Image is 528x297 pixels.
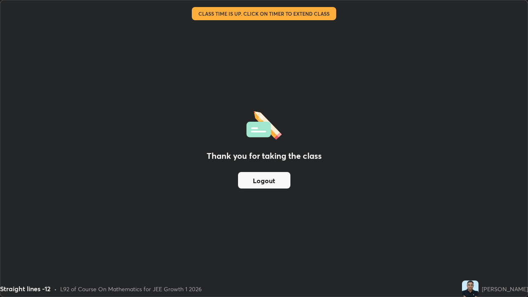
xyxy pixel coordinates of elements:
h2: Thank you for taking the class [207,150,322,162]
button: Logout [238,172,290,189]
div: [PERSON_NAME] [482,285,528,293]
img: dac768bf8445401baa7a33347c0029c8.jpg [462,280,478,297]
div: L92 of Course On Mathematics for JEE Growth 1 2026 [60,285,202,293]
div: • [54,285,57,293]
img: offlineFeedback.1438e8b3.svg [246,108,282,140]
